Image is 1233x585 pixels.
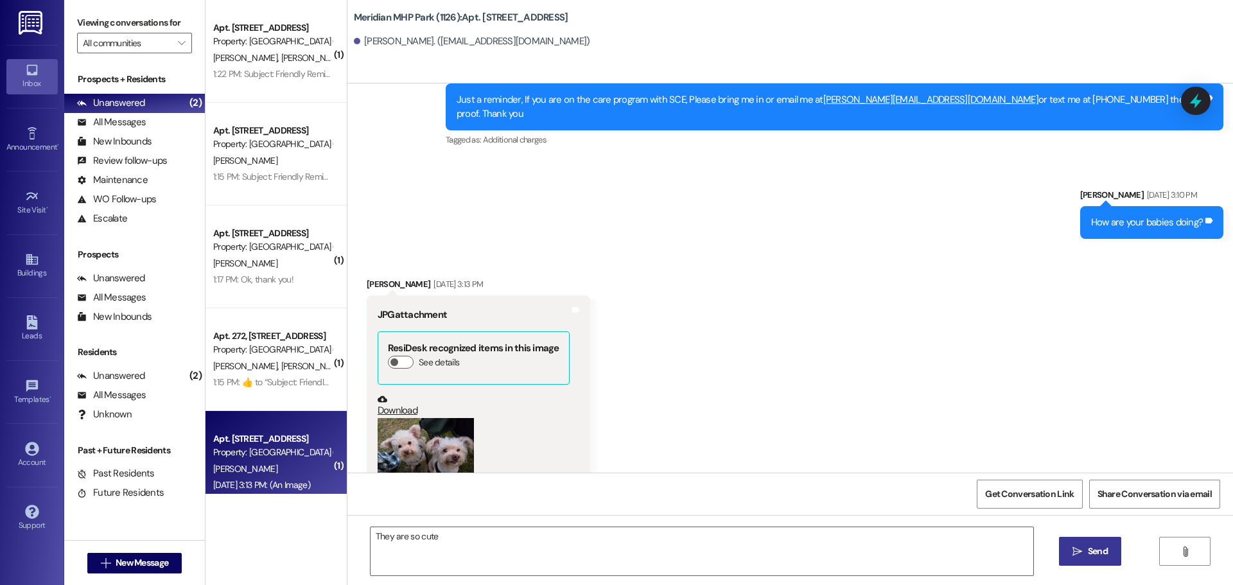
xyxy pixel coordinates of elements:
[77,291,146,304] div: All Messages
[64,73,205,86] div: Prospects + Residents
[378,418,474,491] button: Zoom image
[87,553,182,573] button: New Message
[77,486,164,500] div: Future Residents
[77,369,145,383] div: Unanswered
[213,360,281,372] span: [PERSON_NAME]
[77,154,167,168] div: Review follow-ups
[1080,188,1224,206] div: [PERSON_NAME]
[77,116,146,129] div: All Messages
[64,345,205,359] div: Residents
[213,446,332,459] div: Property: [GEOGRAPHIC_DATA] (1126)
[6,59,58,94] a: Inbox
[388,342,559,354] b: ResiDesk recognized items in this image
[977,480,1082,509] button: Get Conversation Link
[77,467,155,480] div: Past Residents
[354,35,590,48] div: [PERSON_NAME]. ([EMAIL_ADDRESS][DOMAIN_NAME])
[213,21,332,35] div: Apt. [STREET_ADDRESS]
[213,124,332,137] div: Apt. [STREET_ADDRESS]
[419,356,459,369] label: See details
[178,38,185,48] i: 
[64,248,205,261] div: Prospects
[1144,188,1197,202] div: [DATE] 3:10 PM
[46,204,48,213] span: •
[77,193,156,206] div: WO Follow-ups
[367,277,590,295] div: [PERSON_NAME]
[1059,537,1121,566] button: Send
[354,11,568,24] b: Meridian MHP Park (1126): Apt. [STREET_ADDRESS]
[213,155,277,166] span: [PERSON_NAME]
[77,408,132,421] div: Unknown
[116,556,168,570] span: New Message
[213,258,277,269] span: [PERSON_NAME]
[213,329,332,343] div: Apt. 272, [STREET_ADDRESS]
[1072,546,1082,557] i: 
[213,463,277,475] span: [PERSON_NAME]
[77,389,146,402] div: All Messages
[57,141,59,150] span: •
[77,310,152,324] div: New Inbounds
[281,52,345,64] span: [PERSON_NAME]
[6,311,58,346] a: Leads
[77,135,152,148] div: New Inbounds
[6,501,58,536] a: Support
[77,212,127,225] div: Escalate
[186,93,205,113] div: (2)
[985,487,1074,501] span: Get Conversation Link
[77,173,148,187] div: Maintenance
[77,13,192,33] label: Viewing conversations for
[213,240,332,254] div: Property: [GEOGRAPHIC_DATA] (1126)
[457,93,1203,121] div: Just a reminder, If you are on the care program with SCE, Please bring me in or email me at or te...
[1089,480,1220,509] button: Share Conversation via email
[101,558,110,568] i: 
[49,393,51,402] span: •
[1088,545,1108,558] span: Send
[64,444,205,457] div: Past + Future Residents
[213,52,281,64] span: [PERSON_NAME]
[823,93,1038,106] a: [PERSON_NAME][EMAIL_ADDRESS][DOMAIN_NAME]
[6,438,58,473] a: Account
[213,479,310,491] div: [DATE] 3:13 PM: (An Image)
[378,394,570,417] a: Download
[213,343,332,356] div: Property: [GEOGRAPHIC_DATA] (1126)
[83,33,171,53] input: All communities
[1097,487,1212,501] span: Share Conversation via email
[1180,546,1190,557] i: 
[6,375,58,410] a: Templates •
[77,96,145,110] div: Unanswered
[213,227,332,240] div: Apt. [STREET_ADDRESS]
[213,432,332,446] div: Apt. [STREET_ADDRESS]
[378,308,447,321] b: JPG attachment
[213,35,332,48] div: Property: [GEOGRAPHIC_DATA] (1126)
[1091,216,1203,229] div: How are your babies doing?
[6,186,58,220] a: Site Visit •
[6,249,58,283] a: Buildings
[483,134,547,145] span: Additional charges
[430,277,483,291] div: [DATE] 3:13 PM
[446,130,1223,149] div: Tagged as:
[213,274,293,285] div: 1:17 PM: Ok, thank you!
[186,366,205,386] div: (2)
[371,527,1033,575] textarea: They are so cute
[77,272,145,285] div: Unanswered
[19,11,45,35] img: ResiDesk Logo
[213,137,332,151] div: Property: [GEOGRAPHIC_DATA] (1126)
[281,360,349,372] span: [PERSON_NAME]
